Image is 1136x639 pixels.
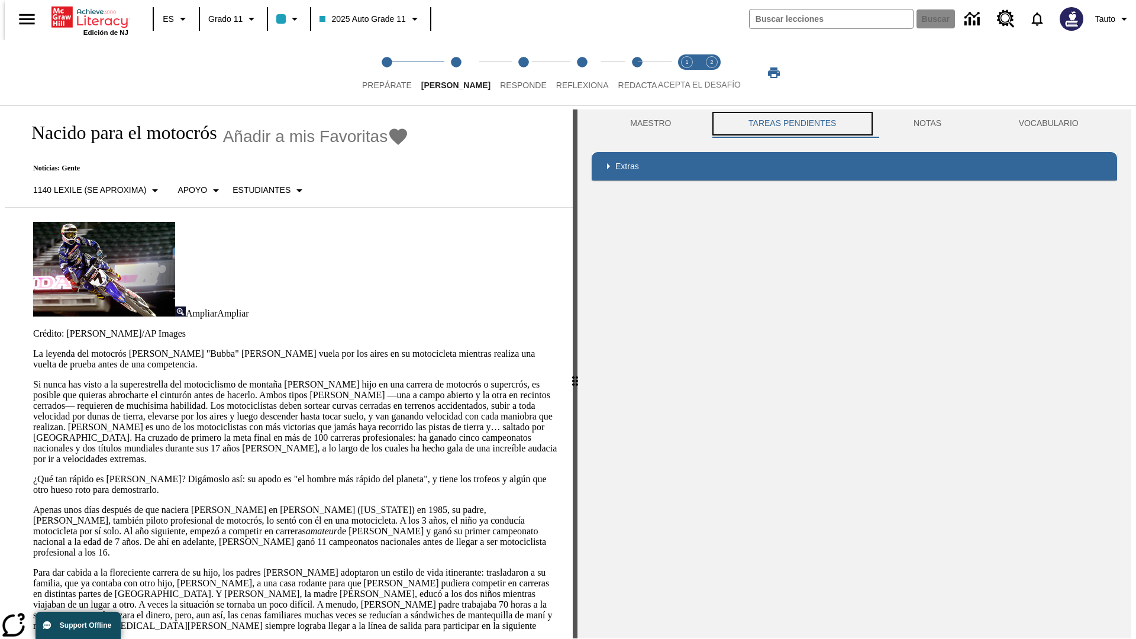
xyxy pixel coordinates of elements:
span: ACEPTA EL DESAFÍO [658,80,741,89]
span: Prepárate [362,80,412,90]
button: Lenguaje: ES, Selecciona un idioma [157,8,195,30]
p: Extras [615,160,639,173]
span: Ampliar [186,308,217,318]
img: Avatar [1060,7,1083,31]
button: Redacta step 5 of 5 [609,40,667,105]
text: 2 [710,59,713,65]
span: Ampliar [217,308,248,318]
span: Reflexiona [556,80,609,90]
button: Abrir el menú lateral [9,2,44,37]
text: 1 [685,59,688,65]
button: VOCABULARIO [980,109,1117,138]
p: Crédito: [PERSON_NAME]/AP Images [33,328,559,339]
h1: Nacido para el motocrós [19,122,217,144]
span: Añadir a mis Favoritas [223,127,388,146]
button: Maestro [592,109,710,138]
span: Tauto [1095,13,1115,25]
button: Acepta el desafío contesta step 2 of 2 [695,40,729,105]
button: Tipo de apoyo, Apoyo [173,180,228,201]
button: NOTAS [875,109,980,138]
button: Clase: 2025 Auto Grade 11, Selecciona una clase [315,8,426,30]
p: Apenas unos días después de que naciera [PERSON_NAME] en [PERSON_NAME] ([US_STATE]) en 1985, su p... [33,505,559,558]
p: Estudiantes [233,184,291,196]
p: ¿Qué tan rápido es [PERSON_NAME]? Digámoslo así: su apodo es "el hombre más rápido del planeta", ... [33,474,559,495]
button: Reflexiona step 4 of 5 [547,40,618,105]
span: 2025 Auto Grade 11 [319,13,405,25]
span: Support Offline [60,621,111,630]
button: Añadir a mis Favoritas - Nacido para el motocrós [223,126,409,147]
span: ES [163,13,174,25]
button: Seleccione Lexile, 1140 Lexile (Se aproxima) [28,180,167,201]
p: Noticias: Gente [19,164,409,173]
span: Edición de NJ [83,29,128,36]
button: Escoja un nuevo avatar [1053,4,1090,34]
button: Responde step 3 of 5 [490,40,556,105]
a: Centro de recursos, Se abrirá en una pestaña nueva. [990,3,1022,35]
em: amateur [306,526,337,536]
img: Ampliar [175,306,186,317]
button: Acepta el desafío lee step 1 of 2 [670,40,704,105]
button: Imprimir [755,62,793,83]
button: Seleccionar estudiante [228,180,311,201]
div: Extras [592,152,1117,180]
span: Grado 11 [208,13,243,25]
div: Instructional Panel Tabs [592,109,1117,138]
input: Buscar campo [750,9,913,28]
p: Apoyo [177,184,207,196]
button: TAREAS PENDIENTES [710,109,875,138]
button: Lee step 2 of 5 [412,40,500,105]
div: reading [5,109,573,632]
span: Responde [500,80,547,90]
p: 1140 Lexile (Se aproxima) [33,184,146,196]
div: Pulsa la tecla de intro o la barra espaciadora y luego presiona las flechas de derecha e izquierd... [573,109,577,638]
a: Notificaciones [1022,4,1053,34]
span: Redacta [618,80,657,90]
a: Centro de información [957,3,990,35]
span: [PERSON_NAME] [421,80,490,90]
button: Grado: Grado 11, Elige un grado [204,8,263,30]
img: El corredor de motocrós James Stewart vuela por los aires en su motocicleta de montaña. [33,222,175,317]
button: El color de la clase es azul claro. Cambiar el color de la clase. [272,8,306,30]
button: Support Offline [35,612,121,639]
button: Perfil/Configuración [1090,8,1136,30]
div: Portada [51,4,128,36]
button: Prepárate step 1 of 5 [353,40,421,105]
div: activity [577,109,1131,638]
p: Si nunca has visto a la superestrella del motociclismo de montaña [PERSON_NAME] hijo en una carre... [33,379,559,464]
p: La leyenda del motocrós [PERSON_NAME] "Bubba" [PERSON_NAME] vuela por los aires en su motocicleta... [33,348,559,370]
